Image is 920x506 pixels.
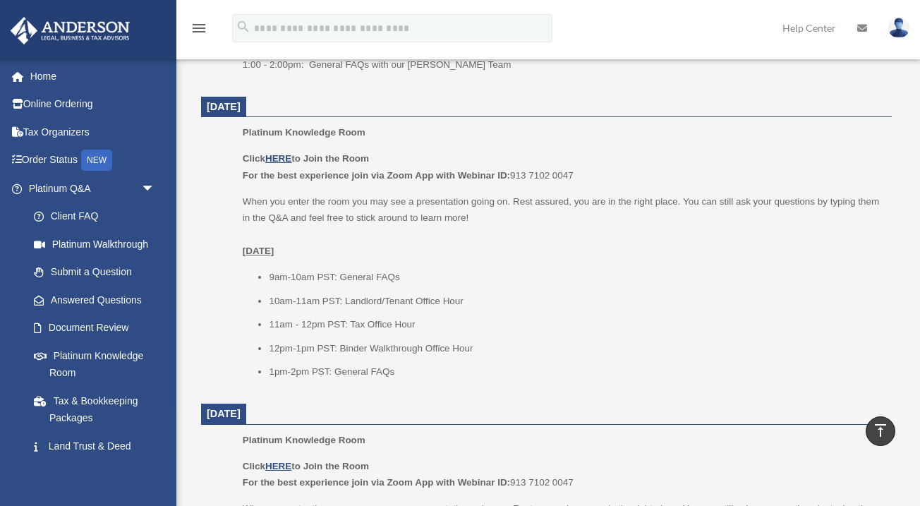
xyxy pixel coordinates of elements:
[81,150,112,171] div: NEW
[6,17,134,44] img: Anderson Advisors Platinum Portal
[243,150,882,183] p: 913 7102 0047
[10,118,176,146] a: Tax Organizers
[10,90,176,119] a: Online Ordering
[243,435,365,445] span: Platinum Knowledge Room
[269,340,882,357] li: 12pm-1pm PST: Binder Walkthrough Office Hour
[888,18,909,38] img: User Pic
[243,127,365,138] span: Platinum Knowledge Room
[20,230,176,258] a: Platinum Walkthrough
[207,408,241,419] span: [DATE]
[190,25,207,37] a: menu
[20,258,176,287] a: Submit a Question
[269,363,882,380] li: 1pm-2pm PST: General FAQs
[10,174,176,203] a: Platinum Q&Aarrow_drop_down
[243,458,882,491] p: 913 7102 0047
[20,387,176,432] a: Tax & Bookkeeping Packages
[265,153,291,164] a: HERE
[243,193,882,260] p: When you enter the room you may see a presentation going on. Rest assured, you are in the right p...
[866,416,895,446] a: vertical_align_top
[265,461,291,471] a: HERE
[269,293,882,310] li: 10am-11am PST: Landlord/Tenant Office Hour
[20,314,176,342] a: Document Review
[20,203,176,231] a: Client FAQ
[141,174,169,203] span: arrow_drop_down
[10,146,176,175] a: Order StatusNEW
[243,56,882,73] p: 1:00 - 2:00pm: General FAQs with our [PERSON_NAME] Team
[243,477,510,488] b: For the best experience join via Zoom App with Webinar ID:
[243,170,510,181] b: For the best experience join via Zoom App with Webinar ID:
[190,20,207,37] i: menu
[872,422,889,439] i: vertical_align_top
[20,342,169,387] a: Platinum Knowledge Room
[269,316,882,333] li: 11am - 12pm PST: Tax Office Hour
[20,286,176,314] a: Answered Questions
[269,269,882,286] li: 9am-10am PST: General FAQs
[207,101,241,112] span: [DATE]
[236,19,251,35] i: search
[243,461,369,471] b: Click to Join the Room
[10,62,176,90] a: Home
[20,432,176,477] a: Land Trust & Deed Forum
[243,246,274,256] u: [DATE]
[243,153,369,164] b: Click to Join the Room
